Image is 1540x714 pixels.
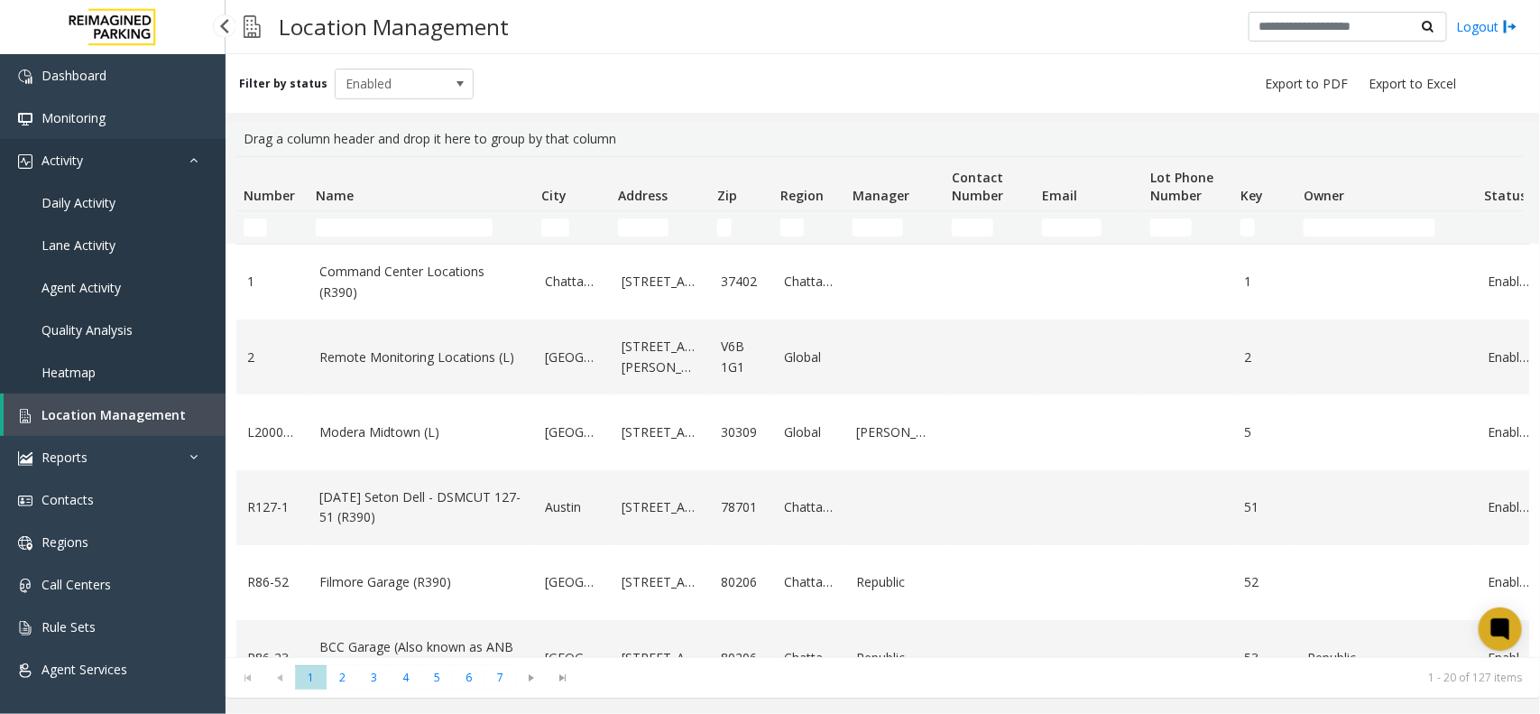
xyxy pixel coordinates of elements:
[520,671,544,685] span: Go to the next page
[541,218,569,236] input: City Filter
[773,211,845,244] td: Region Filter
[721,422,762,442] a: 30309
[622,648,699,668] a: [STREET_ADDRESS]
[336,70,446,98] span: Enabled
[244,218,267,236] input: Number Filter
[1488,497,1529,517] a: Enabled
[41,661,127,678] span: Agent Services
[952,169,1003,204] span: Contact Number
[1488,648,1529,668] a: Enabled
[548,665,579,691] span: Go to the last page
[18,112,32,126] img: 'icon'
[717,218,732,236] input: Zip Filter
[784,497,835,517] a: Chattanooga
[721,497,762,517] a: 78701
[1369,75,1456,93] span: Export to Excel
[41,449,88,466] span: Reports
[710,211,773,244] td: Zip Filter
[545,422,600,442] a: [GEOGRAPHIC_DATA]
[952,218,993,236] input: Contact Number Filter
[845,211,945,244] td: Manager Filter
[319,348,523,367] a: Remote Monitoring Locations (L)
[244,187,295,204] span: Number
[611,211,710,244] td: Address Filter
[1143,211,1233,244] td: Lot Phone Number Filter
[1258,71,1355,97] button: Export to PDF
[247,272,298,292] a: 1
[41,194,115,211] span: Daily Activity
[618,187,668,204] span: Address
[717,187,737,204] span: Zip
[784,648,835,668] a: Chattanooga
[590,670,1522,685] kendo-pager-info: 1 - 20 of 127 items
[41,618,96,635] span: Rule Sets
[327,665,358,690] span: Page 2
[1296,211,1477,244] td: Owner Filter
[1477,157,1540,211] th: Status
[247,572,298,592] a: R86-52
[226,156,1540,657] div: Data table
[484,665,516,690] span: Page 7
[18,621,32,635] img: 'icon'
[516,665,548,691] span: Go to the next page
[244,5,261,49] img: pageIcon
[780,218,804,236] input: Region Filter
[18,663,32,678] img: 'icon'
[239,76,327,92] label: Filter by status
[853,187,909,204] span: Manager
[316,187,354,204] span: Name
[4,394,226,436] a: Location Management
[1244,348,1286,367] a: 2
[545,272,600,292] a: Chattanooga
[1244,272,1286,292] a: 1
[270,5,518,49] h3: Location Management
[721,272,762,292] a: 37402
[1150,169,1213,204] span: Lot Phone Number
[853,218,903,236] input: Manager Filter
[1240,187,1263,204] span: Key
[41,406,186,423] span: Location Management
[1233,211,1296,244] td: Key Filter
[18,579,32,593] img: 'icon'
[41,321,133,338] span: Quality Analysis
[721,648,762,668] a: 80206
[421,665,453,690] span: Page 5
[622,572,699,592] a: [STREET_ADDRESS]
[41,491,94,508] span: Contacts
[721,572,762,592] a: 80206
[856,422,934,442] a: [PERSON_NAME]
[1265,75,1348,93] span: Export to PDF
[309,211,534,244] td: Name Filter
[622,272,699,292] a: [STREET_ADDRESS]
[1244,497,1286,517] a: 51
[541,187,567,204] span: City
[41,67,106,84] span: Dashboard
[622,422,699,442] a: [STREET_ADDRESS]
[358,665,390,690] span: Page 3
[784,348,835,367] a: Global
[622,337,699,377] a: [STREET_ADDRESS][PERSON_NAME]
[622,497,699,517] a: [STREET_ADDRESS]
[545,648,600,668] a: [GEOGRAPHIC_DATA]
[1304,187,1344,204] span: Owner
[721,337,762,377] a: V6B 1G1
[1244,422,1286,442] a: 5
[41,576,111,593] span: Call Centers
[18,70,32,84] img: 'icon'
[1456,17,1517,36] a: Logout
[784,422,835,442] a: Global
[1503,17,1517,36] img: logout
[247,422,298,442] a: L20000500
[41,152,83,169] span: Activity
[247,348,298,367] a: 2
[1150,218,1192,236] input: Lot Phone Number Filter
[18,451,32,466] img: 'icon'
[295,665,327,690] span: Page 1
[780,187,824,204] span: Region
[41,364,96,381] span: Heatmap
[945,211,1035,244] td: Contact Number Filter
[319,262,523,302] a: Command Center Locations (R390)
[1488,572,1529,592] a: Enabled
[784,572,835,592] a: Chattanooga
[856,572,934,592] a: Republic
